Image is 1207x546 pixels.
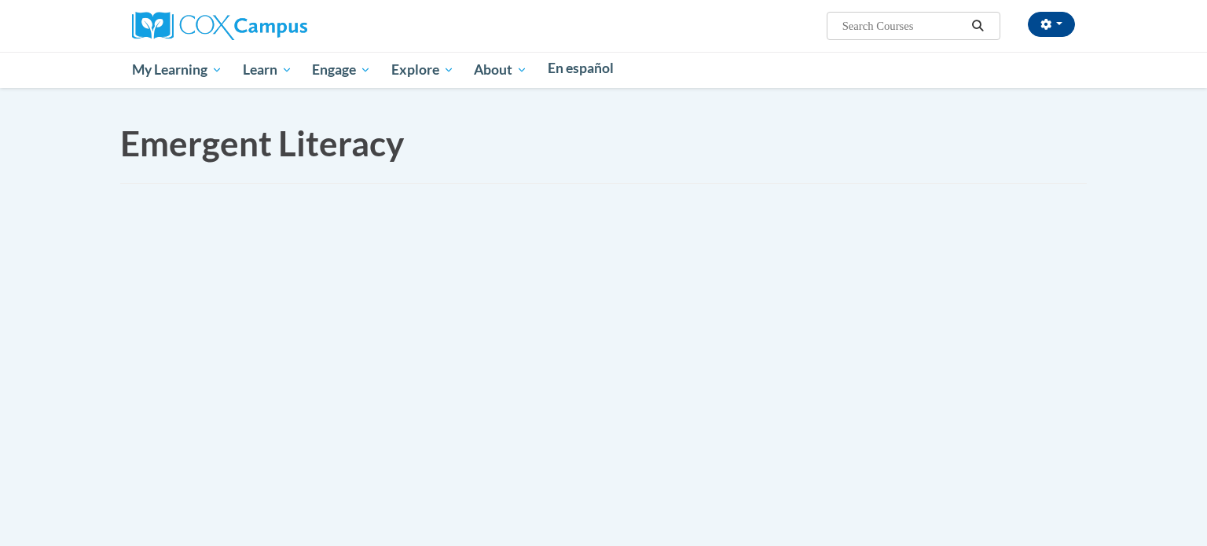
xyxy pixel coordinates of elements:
[312,60,371,79] span: Engage
[233,52,303,88] a: Learn
[108,52,1099,88] div: Main menu
[474,60,527,79] span: About
[971,20,985,32] i: 
[132,12,307,40] img: Cox Campus
[243,60,292,79] span: Learn
[120,123,404,163] span: Emergent Literacy
[132,60,222,79] span: My Learning
[537,52,624,85] a: En español
[302,52,381,88] a: Engage
[122,52,233,88] a: My Learning
[1028,12,1075,37] button: Account Settings
[381,52,464,88] a: Explore
[464,52,538,88] a: About
[841,16,967,35] input: Search Courses
[967,16,990,35] button: Search
[391,60,454,79] span: Explore
[548,60,614,76] span: En español
[132,18,307,31] a: Cox Campus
